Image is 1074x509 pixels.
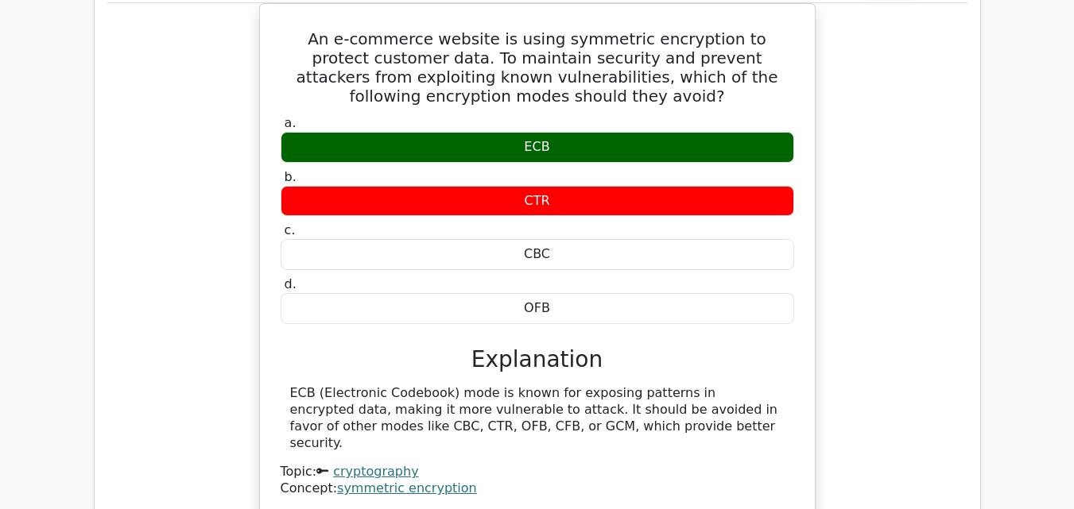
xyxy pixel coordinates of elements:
[281,239,794,270] div: CBC
[281,293,794,324] div: OFB
[285,276,297,291] span: d.
[333,464,418,479] a: cryptography
[281,186,794,217] div: CTR
[281,464,794,480] div: Topic:
[279,29,796,106] h5: An e-commerce website is using symmetric encryption to protect customer data. To maintain securit...
[290,346,785,373] h3: Explanation
[285,222,296,237] span: c.
[285,115,297,130] span: a.
[285,169,297,184] span: b.
[281,480,794,497] div: Concept:
[337,480,477,496] a: symmetric encryption
[281,132,794,163] div: ECB
[290,385,785,451] div: ECB (Electronic Codebook) mode is known for exposing patterns in encrypted data, making it more v...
